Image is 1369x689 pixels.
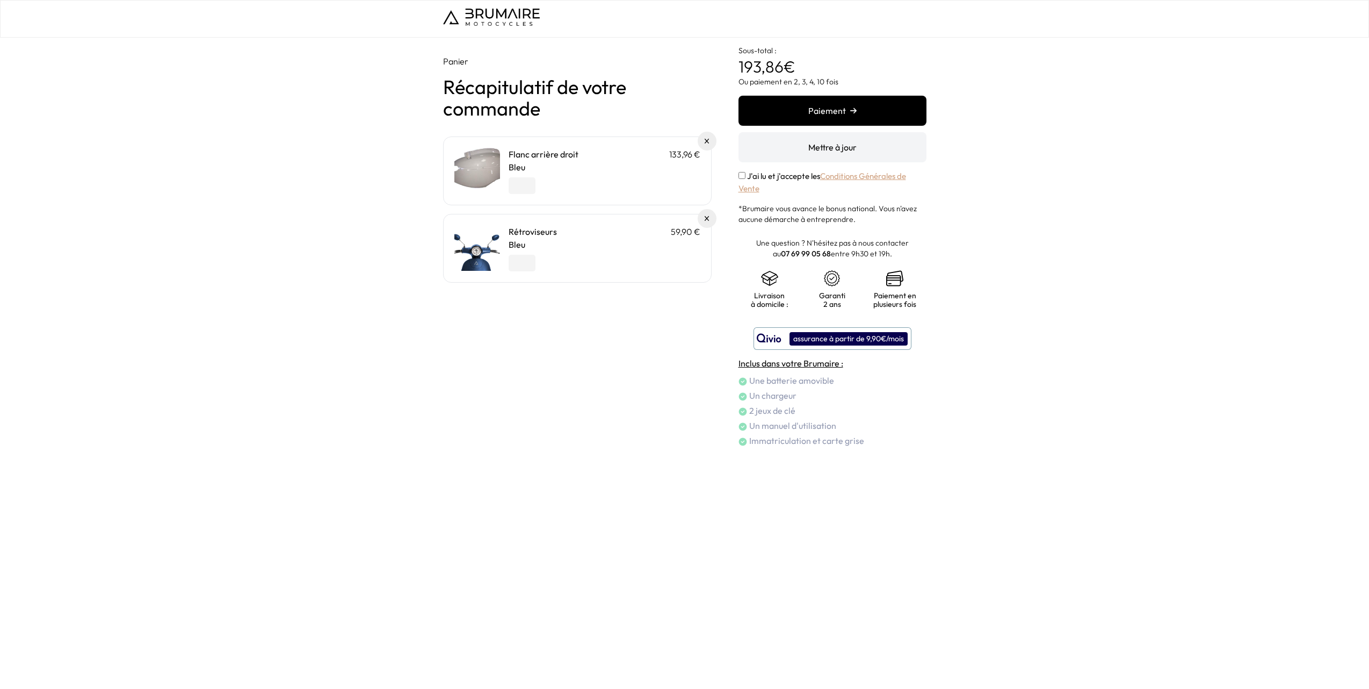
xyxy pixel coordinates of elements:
[812,291,853,308] p: Garanti 2 ans
[705,216,709,221] img: Supprimer du panier
[705,139,709,143] img: Supprimer du panier
[738,419,926,432] li: Un manuel d'utilisation
[761,270,778,287] img: shipping.png
[738,171,906,193] a: Conditions Générales de Vente
[738,392,747,401] img: check.png
[669,148,700,161] p: 133,96 €
[738,203,926,225] p: *Brumaire vous avance le bonus national. Vous n'avez aucune démarche à entreprendre.
[886,270,903,287] img: credit-cards.png
[509,238,700,251] p: Bleu
[850,107,857,114] img: right-arrow.png
[738,377,747,386] img: check.png
[749,291,791,308] p: Livraison à domicile :
[509,161,700,174] p: Bleu
[738,404,926,417] li: 2 jeux de clé
[757,332,781,345] img: logo qivio
[671,225,700,238] p: 59,90 €
[738,56,784,77] span: 193,86
[738,407,747,416] img: check.png
[823,270,841,287] img: certificat-de-garantie.png
[738,374,926,387] li: Une batterie amovible
[443,9,540,26] img: Logo de Brumaire
[738,437,747,446] img: check.png
[509,149,578,160] a: Flanc arrière droit
[873,291,916,308] p: Paiement en plusieurs fois
[754,327,911,350] button: assurance à partir de 9,90€/mois
[738,76,926,87] p: Ou paiement en 2, 3, 4, 10 fois
[738,38,926,76] p: €
[454,148,500,193] img: Flanc arrière droit - Bleu
[738,357,926,370] h4: Inclus dans votre Brumaire :
[443,76,712,119] h1: Récapitulatif de votre commande
[738,434,926,447] li: Immatriculation et carte grise
[738,132,926,162] button: Mettre à jour
[738,422,747,431] img: check.png
[738,238,926,259] p: Une question ? N'hésitez pas à nous contacter au entre 9h30 et 19h.
[738,389,926,402] li: Un chargeur
[781,249,831,259] a: 07 69 99 05 68
[443,55,712,68] p: Panier
[738,46,777,55] span: Sous-total :
[789,332,908,346] div: assurance à partir de 9,90€/mois
[738,171,906,193] label: J'ai lu et j'accepte les
[454,225,500,271] img: Rétroviseurs - Bleu
[509,226,557,237] a: Rétroviseurs
[738,96,926,126] button: Paiement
